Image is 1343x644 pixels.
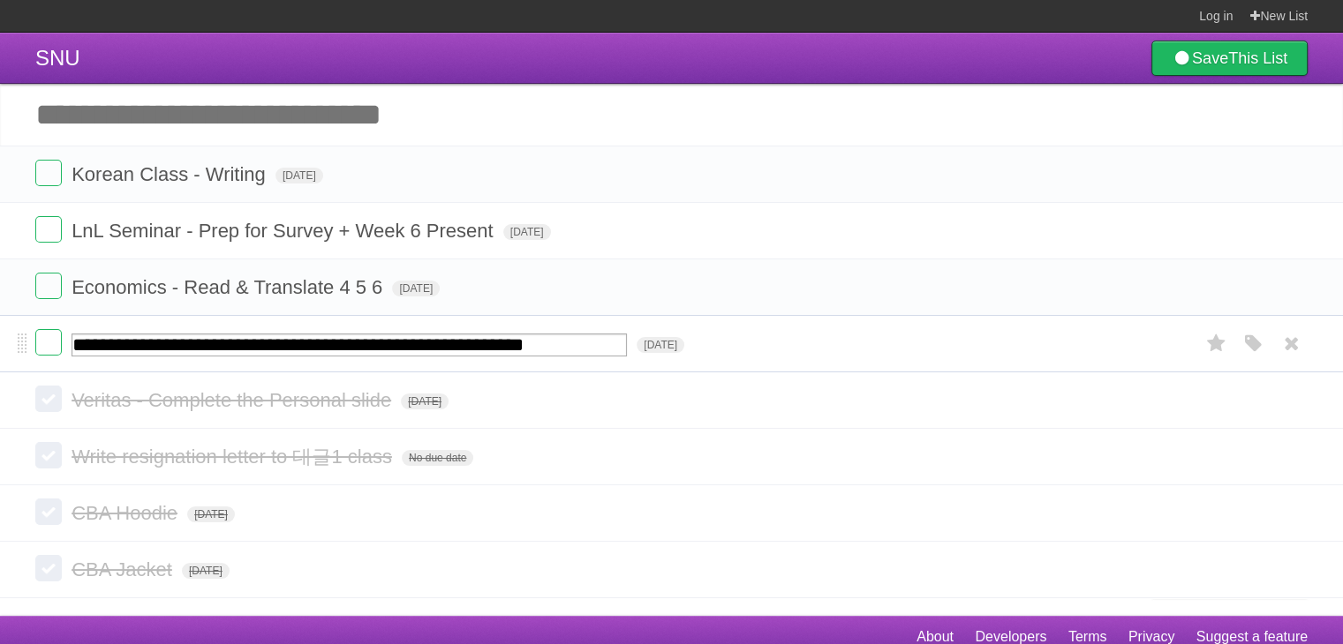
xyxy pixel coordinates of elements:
label: Done [35,386,62,412]
label: Done [35,160,62,186]
span: CBA Hoodie [72,502,182,524]
a: SaveThis List [1151,41,1308,76]
span: [DATE] [187,506,235,522]
b: This List [1228,49,1287,67]
span: Korean Class - Writing [72,163,270,185]
span: LnL Seminar - Prep for Survey + Week 6 Present [72,220,498,242]
label: Done [35,498,62,525]
span: [DATE] [637,337,684,353]
span: SNU [35,46,80,70]
label: Done [35,555,62,581]
span: [DATE] [182,563,230,579]
span: CBA Jacket [72,558,177,580]
span: [DATE] [401,393,449,409]
span: [DATE] [392,281,440,296]
span: Veritas - Complete the Personal slide [72,389,396,411]
label: Done [35,216,62,243]
label: Done [35,329,62,356]
span: Write resignation letter to 대글1 class [72,446,396,468]
label: Done [35,273,62,299]
label: Star task [1200,329,1234,358]
span: Economics - Read & Translate 4 5 6 [72,276,387,298]
span: [DATE] [503,224,551,240]
label: Done [35,442,62,468]
span: [DATE] [275,168,323,183]
span: No due date [402,450,473,466]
